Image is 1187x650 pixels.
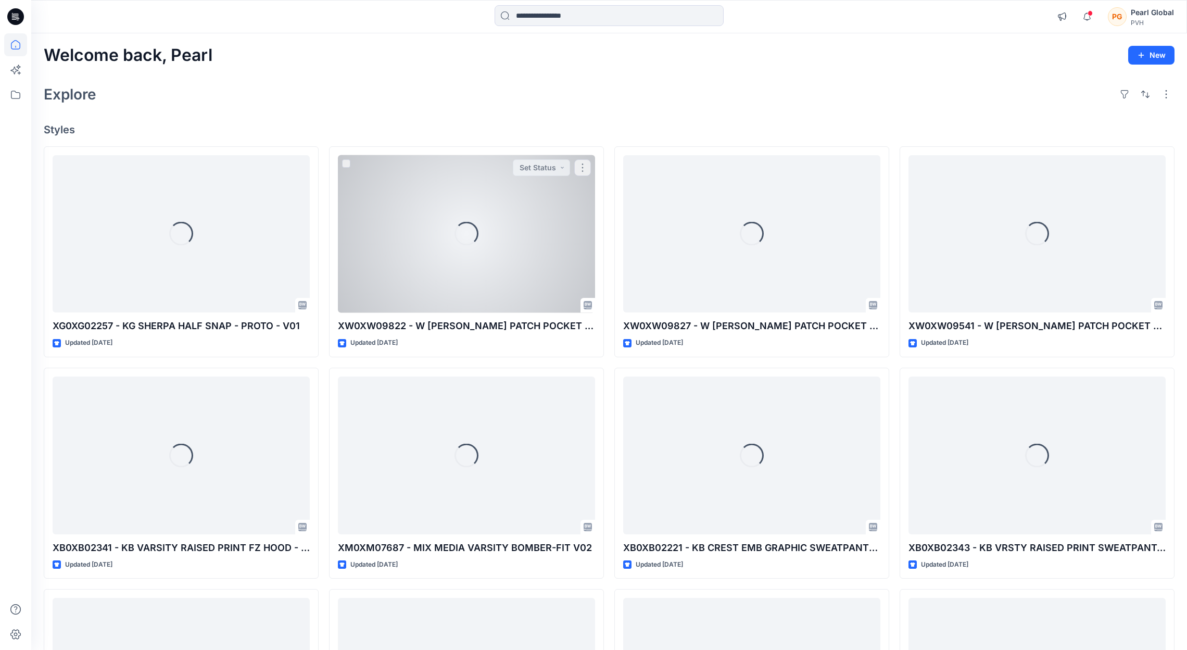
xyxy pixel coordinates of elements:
[338,541,595,555] p: XM0XM07687 - MIX MEDIA VARSITY BOMBER-FIT V02
[921,559,968,570] p: Updated [DATE]
[1131,19,1174,27] div: PVH
[65,337,112,348] p: Updated [DATE]
[338,319,595,333] p: XW0XW09822 - W [PERSON_NAME] PATCH POCKET JACKET-STRP-PROTO V01
[44,46,212,65] h2: Welcome back, Pearl
[1131,6,1174,19] div: Pearl Global
[908,541,1166,555] p: XB0XB02343 - KB VRSTY RAISED PRINT SWEATPANT-PROTO V01
[44,123,1175,136] h4: Styles
[623,541,880,555] p: XB0XB02221 - KB CREST EMB GRAPHIC SWEATPANTS - PROTO V01
[623,319,880,333] p: XW0XW09827 - W [PERSON_NAME] PATCH POCKET JKT- PLAID-PROTO V01
[636,559,683,570] p: Updated [DATE]
[1108,7,1127,26] div: PG
[53,319,310,333] p: XG0XG02257 - KG SHERPA HALF SNAP - PROTO - V01
[921,337,968,348] p: Updated [DATE]
[53,541,310,555] p: XB0XB02341 - KB VARSITY RAISED PRINT FZ HOOD - PROTO - V01
[44,86,96,103] h2: Explore
[1128,46,1175,65] button: New
[65,559,112,570] p: Updated [DATE]
[350,337,398,348] p: Updated [DATE]
[350,559,398,570] p: Updated [DATE]
[908,319,1166,333] p: XW0XW09541 - W [PERSON_NAME] PATCH POCKET JACKET-SOLID-PROTO V01
[636,337,683,348] p: Updated [DATE]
